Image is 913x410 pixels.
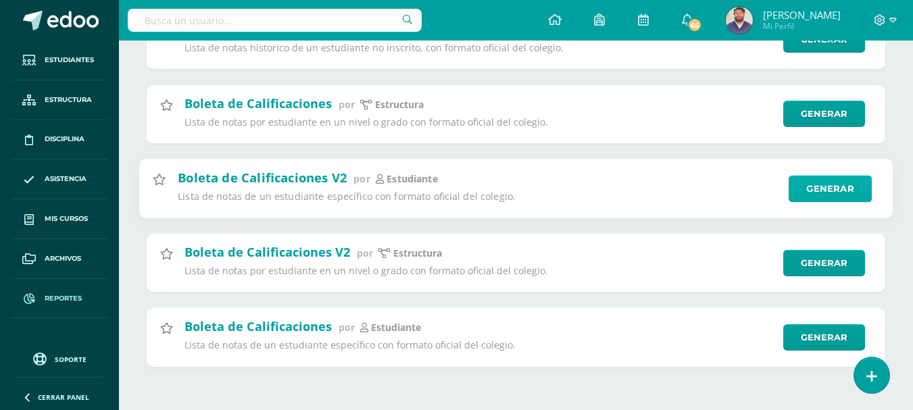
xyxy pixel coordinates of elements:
p: estudiante [387,172,437,185]
span: Estudiantes [45,55,94,66]
span: Disciplina [45,134,84,145]
p: estructura [375,99,424,111]
img: 1759cf95f6b189d69a069e26bb5613d3.png [726,7,753,34]
a: Generar [789,175,872,202]
a: Generar [783,101,865,127]
span: por [339,321,355,334]
span: por [357,247,373,259]
span: Asistencia [45,174,87,184]
span: Mi Perfil [763,20,841,32]
p: Estructura [393,247,442,259]
span: Estructura [45,95,92,105]
p: Lista de notas por estudiante en un nivel o grado con formato oficial del colegio. [184,116,774,128]
span: Soporte [55,355,87,364]
p: Lista de notas por estudiante en un nivel o grado con formato oficial del colegio. [184,265,774,277]
span: Reportes [45,293,82,304]
span: 65 [687,18,702,32]
span: por [353,172,370,184]
a: Mis cursos [11,199,108,239]
p: Lista de notas de un estudiante específico con formato oficial del colegio. [184,339,774,351]
h2: Boleta de Calificaciones V2 [184,244,350,260]
a: Disciplina [11,120,108,160]
span: Mis cursos [45,213,88,224]
a: Reportes [11,279,108,319]
a: Estructura [11,80,108,120]
p: estudiante [371,322,421,334]
p: Lista de notas historico de un estudiante no inscrito, con formato oficial del colegio. [184,42,774,54]
span: [PERSON_NAME] [763,8,841,22]
h2: Boleta de Calificaciones V2 [178,169,347,185]
h2: Boleta de Calificaciones [184,95,332,111]
input: Busca un usuario... [128,9,422,32]
a: Generar [783,250,865,276]
h2: Boleta de Calificaciones [184,318,332,334]
a: Soporte [16,349,103,367]
span: Archivos [45,253,81,264]
a: Estudiantes [11,41,108,80]
p: Lista de notas de un estudiante específico con formato oficial del colegio. [178,190,779,203]
span: por [339,98,355,111]
a: Generar [783,324,865,351]
a: Archivos [11,239,108,279]
a: Asistencia [11,159,108,199]
span: Cerrar panel [38,392,89,402]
